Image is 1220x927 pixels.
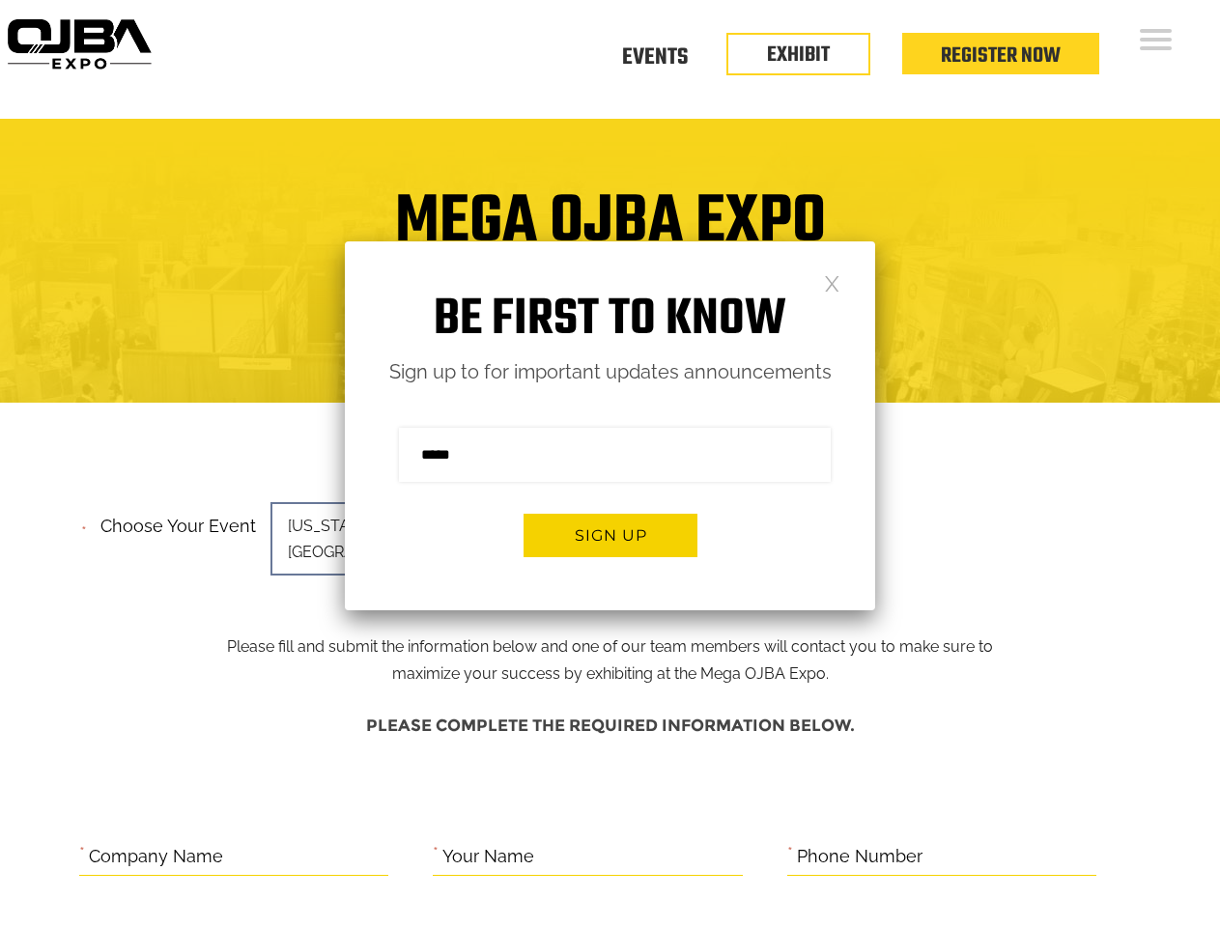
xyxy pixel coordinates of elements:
h1: Be first to know [345,290,875,351]
a: EXHIBIT [767,39,830,71]
a: Close [824,274,840,291]
label: Your Name [442,842,534,872]
h1: Mega OJBA Expo [14,195,1206,272]
p: Sign up to for important updates announcements [345,355,875,389]
button: Sign up [524,514,697,557]
a: Register Now [941,40,1061,72]
p: Please fill and submit the information below and one of our team members will contact you to make... [212,510,1008,688]
span: [US_STATE][GEOGRAPHIC_DATA] [270,502,541,576]
label: Choose your event [89,499,256,542]
h4: Trade Show Exhibit Space Application [14,290,1206,325]
label: Phone Number [797,842,922,872]
label: Company Name [89,842,223,872]
h4: Please complete the required information below. [79,707,1142,744]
